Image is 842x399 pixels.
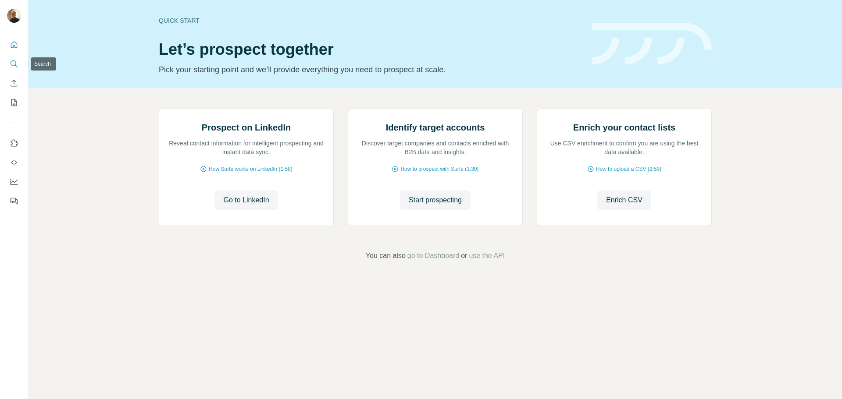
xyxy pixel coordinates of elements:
p: Reveal contact information for intelligent prospecting and instant data sync. [168,139,325,156]
h1: Let’s prospect together [159,41,582,58]
button: Enrich CSV [7,75,21,91]
button: Enrich CSV [597,191,651,210]
button: My lists [7,95,21,110]
p: Discover target companies and contacts enriched with B2B data and insights. [357,139,514,156]
button: Start prospecting [400,191,471,210]
button: Go to LinkedIn [214,191,278,210]
span: Enrich CSV [606,195,642,205]
img: Avatar [7,9,21,23]
button: Use Surfe API [7,155,21,170]
h2: Prospect on LinkedIn [202,121,291,134]
span: You can also [366,251,406,261]
span: How Surfe works on LinkedIn (1:58) [209,165,293,173]
p: Pick your starting point and we’ll provide everything you need to prospect at scale. [159,64,582,76]
span: Go to LinkedIn [223,195,269,205]
button: go to Dashboard [407,251,459,261]
button: Quick start [7,37,21,53]
button: Dashboard [7,174,21,190]
span: or [461,251,467,261]
p: Use CSV enrichment to confirm you are using the best data available. [546,139,703,156]
button: use the API [469,251,505,261]
span: Start prospecting [409,195,462,205]
h2: Enrich your contact lists [573,121,675,134]
span: How to upload a CSV (2:59) [596,165,661,173]
span: How to prospect with Surfe (1:30) [400,165,478,173]
button: Feedback [7,193,21,209]
img: banner [592,23,712,65]
button: Search [7,56,21,72]
div: Quick start [159,16,582,25]
h2: Identify target accounts [386,121,485,134]
button: Use Surfe on LinkedIn [7,135,21,151]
